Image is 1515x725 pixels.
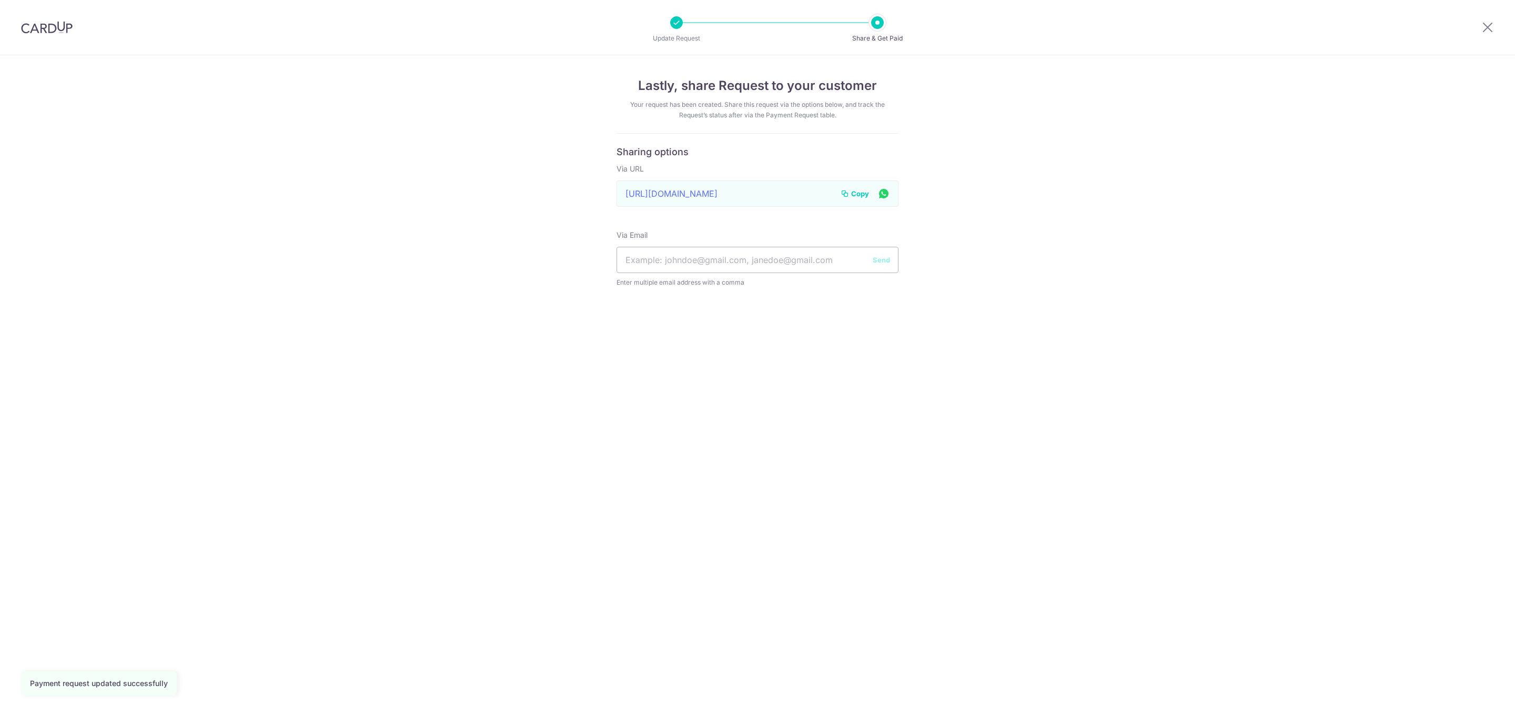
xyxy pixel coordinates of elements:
[617,230,648,240] label: Via Email
[851,188,869,199] span: Copy
[839,33,916,44] p: Share & Get Paid
[617,76,898,95] h4: Lastly, share Request to your customer
[21,21,73,34] img: CardUp
[638,33,715,44] p: Update Request
[841,188,869,199] button: Copy
[617,164,644,174] label: Via URL
[873,255,890,265] button: Send
[617,146,898,158] h6: Sharing options
[617,99,898,120] div: Your request has been created. Share this request via the options below, and track the Request’s ...
[1448,693,1504,720] iframe: Opens a widget where you can find more information
[30,678,168,689] div: Payment request updated successfully
[617,247,898,273] input: Example: johndoe@gmail.com, janedoe@gmail.com
[617,277,898,288] span: Enter multiple email address with a comma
